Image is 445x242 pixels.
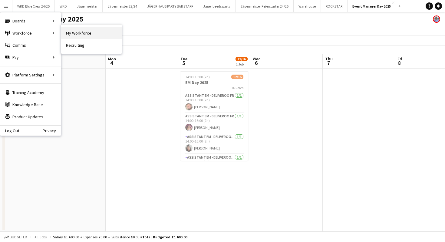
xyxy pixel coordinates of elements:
[433,15,440,23] app-user-avatar: Lucy Hillier
[0,51,61,63] div: Pay
[3,234,28,240] button: Budgeted
[236,57,248,61] span: 12/16
[61,27,122,39] a: My Workforce
[0,27,61,39] div: Workforce
[180,80,248,85] h3: EM Day 2025
[180,154,248,175] app-card-role: Assistant EM - Deliveroo FR1/114:00-16:00 (2h)
[12,0,55,12] button: WKD Blue Crew 24/25
[180,56,187,62] span: Tue
[0,39,61,51] a: Comms
[253,56,261,62] span: Wed
[236,62,247,66] div: 1 Job
[231,86,243,90] span: 16 Roles
[0,69,61,81] div: Platform Settings
[180,133,248,154] app-card-role: Assistant EM - Deliveroo FR1/114:00-16:00 (2h)[PERSON_NAME]
[0,99,61,111] a: Knowledge Base
[325,56,333,62] span: Thu
[108,56,116,62] span: Mon
[198,0,236,12] button: Jager Leeds party
[180,92,248,113] app-card-role: Assistant EM - Deliveroo FR1/114:00-16:00 (2h)[PERSON_NAME]
[294,0,321,12] button: Warehouse
[324,59,333,66] span: 7
[53,235,187,239] div: Salary £1 600.00 + Expenses £0.00 + Subsistence £0.00 =
[142,235,187,239] span: Total Budgeted £1 600.00
[107,59,116,66] span: 4
[180,71,248,161] app-job-card: 14:00-16:00 (2h)12/16EM Day 202516 RolesAssistant EM - Deliveroo FR1/114:00-16:00 (2h)[PERSON_NAM...
[0,86,61,99] a: Training Academy
[103,0,142,12] button: Jägermeister 23/24
[180,113,248,133] app-card-role: Assistant EM - Deliveroo FR1/114:00-16:00 (2h)[PERSON_NAME]
[321,0,348,12] button: ROCKSTAR
[0,15,61,27] div: Boards
[348,0,396,12] button: Event Manager Day 2025
[0,128,19,133] a: Log Out
[33,235,48,239] span: All jobs
[236,0,294,12] button: Jägermeister Feierstarter 24/25
[55,0,72,12] button: WKD
[61,39,122,51] a: Recruiting
[231,75,243,79] span: 12/16
[43,128,61,133] a: Privacy
[185,75,210,79] span: 14:00-16:00 (2h)
[142,0,198,12] button: JÄGER HAUS PARTY BAR STAFF
[180,59,187,66] span: 5
[397,56,402,62] span: Fri
[0,111,61,123] a: Product Updates
[252,59,261,66] span: 6
[397,59,402,66] span: 8
[10,235,27,239] span: Budgeted
[72,0,103,12] button: Jägermeister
